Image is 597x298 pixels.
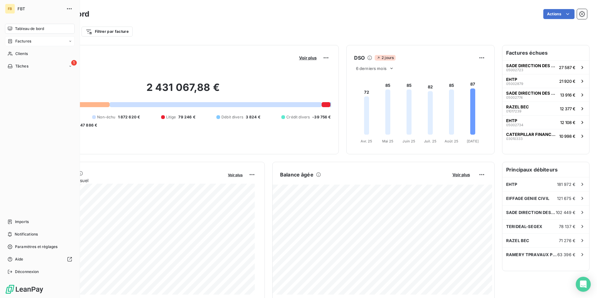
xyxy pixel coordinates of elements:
[557,182,575,187] span: 181 972 €
[557,252,575,257] span: 63 396 €
[354,54,365,62] h6: DSO
[506,238,529,243] span: RAZEL BEC
[5,284,44,294] img: Logo LeanPay
[506,109,521,113] span: 01017239
[356,66,387,71] span: 6 derniers mois
[118,114,140,120] span: 1 872 620 €
[502,162,589,177] h6: Principaux débiteurs
[35,177,224,184] span: Chiffre d'affaires mensuel
[543,9,575,19] button: Actions
[97,114,115,120] span: Non-échu
[506,252,557,257] span: RAMERY TPRAVAUX PUBLICS
[246,114,260,120] span: 3 824 €
[506,82,523,86] span: 05002879
[221,114,243,120] span: Débit divers
[382,139,393,143] tspan: Mai 25
[559,65,575,70] span: 27 587 €
[506,77,517,82] span: EHTP
[506,132,557,137] span: CATERPILLAR FINANCE [GEOGRAPHIC_DATA]
[506,137,523,141] span: 03010333
[35,81,331,100] h2: 2 431 067,88 €
[467,139,479,143] tspan: [DATE]
[15,38,31,44] span: Factures
[557,196,575,201] span: 121 675 €
[424,139,437,143] tspan: Juil. 25
[15,219,29,225] span: Imports
[445,139,458,143] tspan: Août 25
[576,277,591,292] div: Open Intercom Messenger
[502,88,589,102] button: SADE DIRECTION DES HAUTS DE FRANCE0500277413 916 €
[5,4,15,14] div: FB
[402,139,415,143] tspan: Juin 25
[226,172,244,177] button: Voir plus
[178,114,195,120] span: 79 246 €
[506,182,517,187] span: EHTP
[17,6,62,11] span: FBT
[81,27,133,37] button: Filtrer par facture
[506,68,523,72] span: 05002723
[15,26,44,32] span: Tableau de bord
[228,173,243,177] span: Voir plus
[15,256,23,262] span: Aide
[451,172,472,177] button: Voir plus
[506,104,529,109] span: RAZEL BEC
[452,172,470,177] span: Voir plus
[506,91,558,96] span: SADE DIRECTION DES HAUTS DE FRANCE
[375,55,396,61] span: 2 jours
[71,60,77,66] span: 1
[506,63,556,68] span: SADE DIRECTION DES HAUTS DE FRANCE
[15,51,28,57] span: Clients
[5,254,75,264] a: Aide
[15,63,28,69] span: Tâches
[280,171,313,178] h6: Balance âgée
[502,60,589,74] button: SADE DIRECTION DES HAUTS DE FRANCE0500272327 587 €
[502,129,589,143] button: CATERPILLAR FINANCE [GEOGRAPHIC_DATA]0301033310 998 €
[560,120,575,125] span: 12 108 €
[502,102,589,115] button: RAZEL BEC0101723912 377 €
[286,114,310,120] span: Crédit divers
[559,134,575,139] span: 10 998 €
[506,96,523,99] span: 05002774
[502,45,589,60] h6: Factures échues
[502,115,589,129] button: EHTP0500273412 108 €
[560,106,575,111] span: 12 377 €
[15,244,57,250] span: Paramètres et réglages
[559,224,575,229] span: 78 137 €
[312,114,331,120] span: -39 756 €
[299,55,317,60] span: Voir plus
[502,74,589,88] button: EHTP0500287921 920 €
[506,196,549,201] span: EIFFAGE GENIE CIVIL
[559,79,575,84] span: 21 920 €
[166,114,176,120] span: Litige
[506,123,523,127] span: 05002734
[506,224,542,229] span: TERIDEAL-SEGEX
[78,122,97,128] span: -47 886 €
[506,210,556,215] span: SADE DIRECTION DES HAUTS DE FRANCE
[297,55,318,61] button: Voir plus
[560,92,575,97] span: 13 916 €
[556,210,575,215] span: 102 449 €
[15,269,39,275] span: Déconnexion
[559,238,575,243] span: 71 276 €
[506,118,517,123] span: EHTP
[15,231,38,237] span: Notifications
[361,139,372,143] tspan: Avr. 25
